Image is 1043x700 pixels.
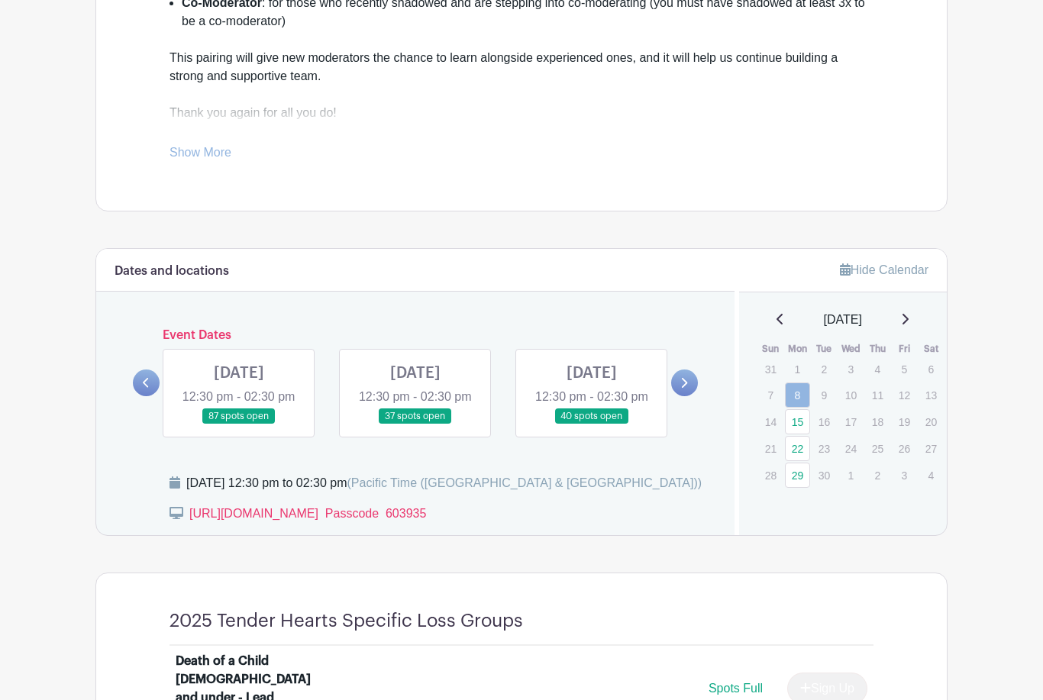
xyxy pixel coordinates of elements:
h6: Dates and locations [115,264,229,279]
p: 26 [892,437,917,460]
p: 3 [838,357,864,381]
p: 24 [838,437,864,460]
p: 28 [758,463,783,487]
p: 1 [838,463,864,487]
a: [URL][DOMAIN_NAME] Passcode 603935 [189,507,426,520]
p: 4 [865,357,890,381]
p: 1 [785,357,810,381]
th: Sat [918,341,945,356]
p: 27 [919,437,944,460]
a: 15 [785,409,810,434]
p: 19 [892,410,917,434]
p: 5 [892,357,917,381]
p: 4 [919,463,944,487]
p: 11 [865,383,890,407]
p: 3 [892,463,917,487]
p: 23 [812,437,837,460]
p: 16 [812,410,837,434]
h4: 2025 Tender Hearts Specific Loss Groups [170,610,523,632]
th: Fri [891,341,918,356]
p: 13 [919,383,944,407]
p: 2 [812,357,837,381]
th: Tue [811,341,838,356]
p: 30 [812,463,837,487]
th: Sun [757,341,784,356]
span: (Pacific Time ([GEOGRAPHIC_DATA] & [GEOGRAPHIC_DATA])) [347,476,702,489]
p: 10 [838,383,864,407]
th: Wed [838,341,864,356]
p: 31 [758,357,783,381]
a: Hide Calendar [840,263,928,276]
span: [DATE] [824,311,862,329]
div: This pairing will give new moderators the chance to learn alongside experienced ones, and it will... [170,49,873,195]
p: 12 [892,383,917,407]
a: 22 [785,436,810,461]
p: 21 [758,437,783,460]
h6: Event Dates [160,328,671,343]
p: 2 [865,463,890,487]
a: 29 [785,463,810,488]
span: Spots Full [709,682,763,695]
th: Mon [784,341,811,356]
p: 20 [919,410,944,434]
div: [DATE] 12:30 pm to 02:30 pm [186,474,702,492]
th: Thu [864,341,891,356]
a: 8 [785,382,810,408]
p: 25 [865,437,890,460]
p: 9 [812,383,837,407]
p: 18 [865,410,890,434]
a: Show More [170,146,231,165]
p: 14 [758,410,783,434]
p: 7 [758,383,783,407]
p: 17 [838,410,864,434]
p: 6 [919,357,944,381]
